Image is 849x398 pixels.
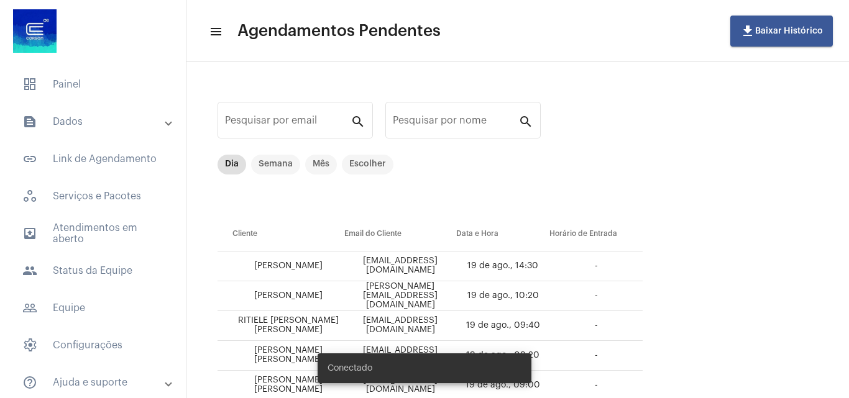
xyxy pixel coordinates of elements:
img: d4669ae0-8c07-2337-4f67-34b0df7f5ae4.jpeg [10,6,60,56]
mat-icon: sidenav icon [22,114,37,129]
span: sidenav icon [22,77,37,92]
input: Pesquisar por email [225,117,351,129]
th: Cliente [218,217,344,251]
mat-panel-title: Ajuda e suporte [22,375,166,390]
span: Baixar Histórico [740,27,823,35]
span: Equipe [12,293,173,323]
button: Baixar Histórico [730,16,833,47]
span: Atendimentos em aberto [12,219,173,248]
td: [EMAIL_ADDRESS][DOMAIN_NAME] [344,251,456,281]
mat-icon: sidenav icon [22,152,37,166]
td: [PERSON_NAME] [218,281,344,311]
span: Status da Equipe [12,256,173,286]
td: [EMAIL_ADDRESS][DOMAIN_NAME] [344,311,456,341]
th: Email do Cliente [344,217,456,251]
td: 19 de ago., 14:30 [456,251,549,281]
span: Conectado [328,362,372,374]
mat-icon: sidenav icon [22,301,37,315]
span: Painel [12,70,173,99]
td: [PERSON_NAME] [PERSON_NAME] [218,341,344,371]
td: - [549,341,643,371]
mat-icon: search [351,114,365,129]
span: sidenav icon [22,338,37,353]
th: Horário de Entrada [549,217,643,251]
mat-chip: Semana [251,155,300,174]
td: 19 de ago., 09:40 [456,311,549,341]
mat-icon: sidenav icon [22,226,37,241]
span: Agendamentos Pendentes [237,21,441,41]
th: Data e Hora [456,217,549,251]
mat-chip: Dia [218,155,246,174]
span: Configurações [12,330,173,360]
td: - [549,311,643,341]
mat-chip: Mês [305,155,337,174]
td: [PERSON_NAME][EMAIL_ADDRESS][DOMAIN_NAME] [344,281,456,311]
mat-icon: sidenav icon [209,24,221,39]
mat-expansion-panel-header: sidenav iconAjuda e suporte [7,368,186,397]
mat-icon: file_download [740,24,755,38]
mat-panel-title: Dados [22,114,166,129]
mat-icon: search [518,114,533,129]
input: Pesquisar por nome [393,117,518,129]
mat-icon: sidenav icon [22,375,37,390]
td: 19 de ago., 10:20 [456,281,549,311]
span: Link de Agendamento [12,144,173,174]
mat-icon: sidenav icon [22,263,37,278]
td: RITIELE [PERSON_NAME] [PERSON_NAME] [218,311,344,341]
mat-expansion-panel-header: sidenav iconDados [7,107,186,137]
span: Serviços e Pacotes [12,181,173,211]
mat-chip: Escolher [342,155,393,174]
span: sidenav icon [22,189,37,204]
td: - [549,281,643,311]
td: [PERSON_NAME] [218,251,344,281]
td: - [549,251,643,281]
